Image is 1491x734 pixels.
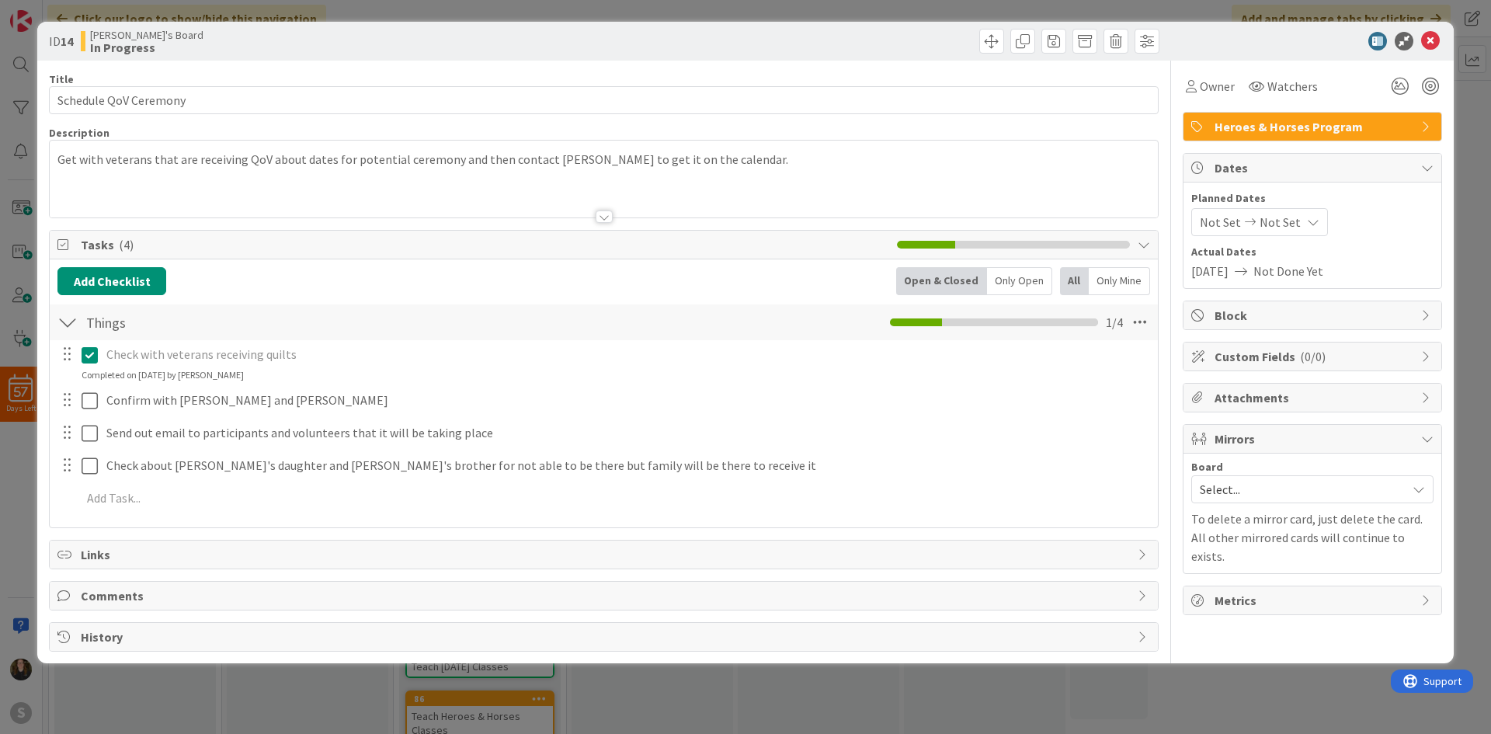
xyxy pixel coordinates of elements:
span: Description [49,126,109,140]
span: Dates [1215,158,1413,177]
p: Check with veterans receiving quilts [106,346,1147,364]
span: Owner [1200,77,1235,96]
span: Metrics [1215,591,1413,610]
span: 1 / 4 [1106,313,1123,332]
span: ( 0/0 ) [1300,349,1326,364]
p: Send out email to participants and volunteers that it will be taking place [106,424,1147,442]
p: Get with veterans that are receiving QoV about dates for potential ceremony and then contact [PER... [57,151,1150,169]
span: Select... [1200,478,1399,500]
span: Block [1215,306,1413,325]
span: ( 4 ) [119,237,134,252]
div: Open & Closed [896,267,987,295]
div: Only Mine [1089,267,1150,295]
span: Tasks [81,235,889,254]
input: type card name here... [49,86,1159,114]
b: 14 [61,33,73,49]
span: Actual Dates [1191,244,1434,260]
div: Only Open [987,267,1052,295]
span: Not Done Yet [1253,262,1323,280]
p: Confirm with [PERSON_NAME] and [PERSON_NAME] [106,391,1147,409]
span: History [81,628,1130,646]
div: All [1060,267,1089,295]
span: Links [81,545,1130,564]
span: Not Set [1200,213,1241,231]
p: Check about [PERSON_NAME]'s daughter and [PERSON_NAME]'s brother for not able to be there but fam... [106,457,1147,475]
span: [PERSON_NAME]'s Board [90,29,203,41]
span: Board [1191,461,1223,472]
span: [DATE] [1191,262,1229,280]
span: Mirrors [1215,430,1413,448]
span: ID [49,32,73,50]
b: In Progress [90,41,203,54]
p: To delete a mirror card, just delete the card. All other mirrored cards will continue to exists. [1191,510,1434,565]
span: Heroes & Horses Program [1215,117,1413,136]
input: Add Checklist... [81,308,430,336]
span: Not Set [1260,213,1301,231]
div: Completed on [DATE] by [PERSON_NAME] [82,368,244,382]
button: Add Checklist [57,267,166,295]
span: Watchers [1267,77,1318,96]
span: Comments [81,586,1130,605]
label: Title [49,72,74,86]
span: Custom Fields [1215,347,1413,366]
span: Planned Dates [1191,190,1434,207]
span: Attachments [1215,388,1413,407]
span: Support [33,2,71,21]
